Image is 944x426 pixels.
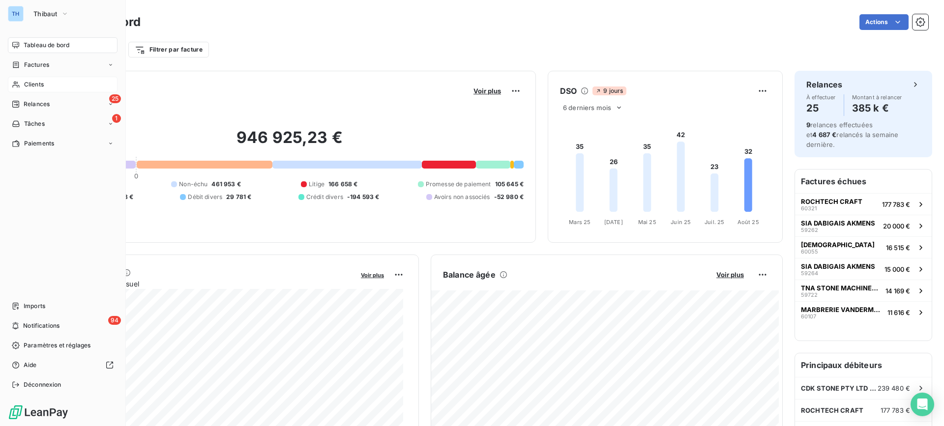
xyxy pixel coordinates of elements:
[24,60,49,69] span: Factures
[592,86,626,95] span: 9 jours
[801,270,818,276] span: 59264
[8,57,118,73] a: Factures
[473,87,501,95] span: Voir plus
[795,215,932,236] button: SIA DABIGAIS AKMENS5926220 000 €
[306,193,343,201] span: Crédit divers
[563,104,611,112] span: 6 derniers mois
[56,279,354,289] span: Chiffre d'affaires mensuel
[8,6,24,22] div: TH
[801,205,817,211] span: 60321
[806,121,810,129] span: 9
[211,180,240,189] span: 461 953 €
[806,94,836,100] span: À effectuer
[24,41,69,50] span: Tableau de bord
[8,116,118,132] a: 1Tâches
[801,284,882,292] span: TNA STONE MACHINERY INC.
[795,353,932,377] h6: Principaux débiteurs
[109,94,121,103] span: 25
[713,270,747,279] button: Voir plus
[795,280,932,301] button: TNA STONE MACHINERY INC.5972214 169 €
[434,193,490,201] span: Avoirs non associés
[716,271,744,279] span: Voir plus
[24,100,50,109] span: Relances
[801,249,818,255] span: 60055
[795,170,932,193] h6: Factures échues
[8,77,118,92] a: Clients
[495,180,524,189] span: 105 645 €
[226,193,251,201] span: 29 781 €
[8,136,118,151] a: Paiements
[885,287,910,295] span: 14 169 €
[8,357,118,373] a: Aide
[358,270,387,279] button: Voir plus
[801,241,875,249] span: [DEMOGRAPHIC_DATA]
[347,193,380,201] span: -194 593 €
[911,393,934,416] div: Open Intercom Messenger
[8,96,118,112] a: 25Relances
[801,219,875,227] span: SIA DABIGAIS AKMENS
[471,86,504,95] button: Voir plus
[361,272,384,279] span: Voir plus
[801,313,816,319] span: 60107
[795,236,932,258] button: [DEMOGRAPHIC_DATA]6005516 515 €
[112,114,121,123] span: 1
[801,406,863,414] span: ROCHTECH CRAFT
[8,338,118,353] a: Paramètres et réglages
[878,384,910,392] span: 239 480 €
[801,262,875,270] span: SIA DABIGAIS AKMENS
[806,100,836,116] h4: 25
[801,292,818,298] span: 59722
[24,139,54,148] span: Paiements
[560,85,577,97] h6: DSO
[795,193,932,215] button: ROCHTECH CRAFT60321177 783 €
[795,258,932,280] button: SIA DABIGAIS AKMENS5926415 000 €
[494,193,524,201] span: -52 980 €
[8,404,69,420] img: Logo LeanPay
[852,94,902,100] span: Montant à relancer
[604,219,623,226] tspan: [DATE]
[8,37,118,53] a: Tableau de bord
[852,100,902,116] h4: 385 k €
[8,298,118,314] a: Imports
[859,14,909,30] button: Actions
[24,341,90,350] span: Paramètres et réglages
[24,361,37,369] span: Aide
[24,80,44,89] span: Clients
[24,119,45,128] span: Tâches
[801,384,878,392] span: CDK STONE PTY LTD ([GEOGRAPHIC_DATA])
[569,219,590,226] tspan: Mars 25
[328,180,357,189] span: 166 658 €
[795,301,932,323] button: MARBRERIE VANDERMARLIERE6010711 616 €
[671,219,691,226] tspan: Juin 25
[801,306,884,313] span: MARBRERIE VANDERMARLIERE
[443,269,496,281] h6: Balance âgée
[108,316,121,325] span: 94
[24,302,45,311] span: Imports
[33,10,57,18] span: Thibaut
[885,265,910,273] span: 15 000 €
[801,198,862,205] span: ROCHTECH CRAFT
[24,380,61,389] span: Déconnexion
[188,193,222,201] span: Débit divers
[56,128,524,157] h2: 946 925,23 €
[179,180,207,189] span: Non-échu
[806,79,842,90] h6: Relances
[705,219,724,226] tspan: Juil. 25
[128,42,209,57] button: Filtrer par facture
[882,200,910,208] span: 177 783 €
[426,180,491,189] span: Promesse de paiement
[881,406,910,414] span: 177 783 €
[887,309,910,316] span: 11 616 €
[638,219,656,226] tspan: Mai 25
[812,131,836,139] span: 4 687 €
[801,227,818,233] span: 59262
[309,180,324,189] span: Litige
[883,222,910,230] span: 20 000 €
[134,172,138,180] span: 0
[806,121,898,148] span: relances effectuées et relancés la semaine dernière.
[886,244,910,252] span: 16 515 €
[737,219,759,226] tspan: Août 25
[23,321,59,330] span: Notifications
